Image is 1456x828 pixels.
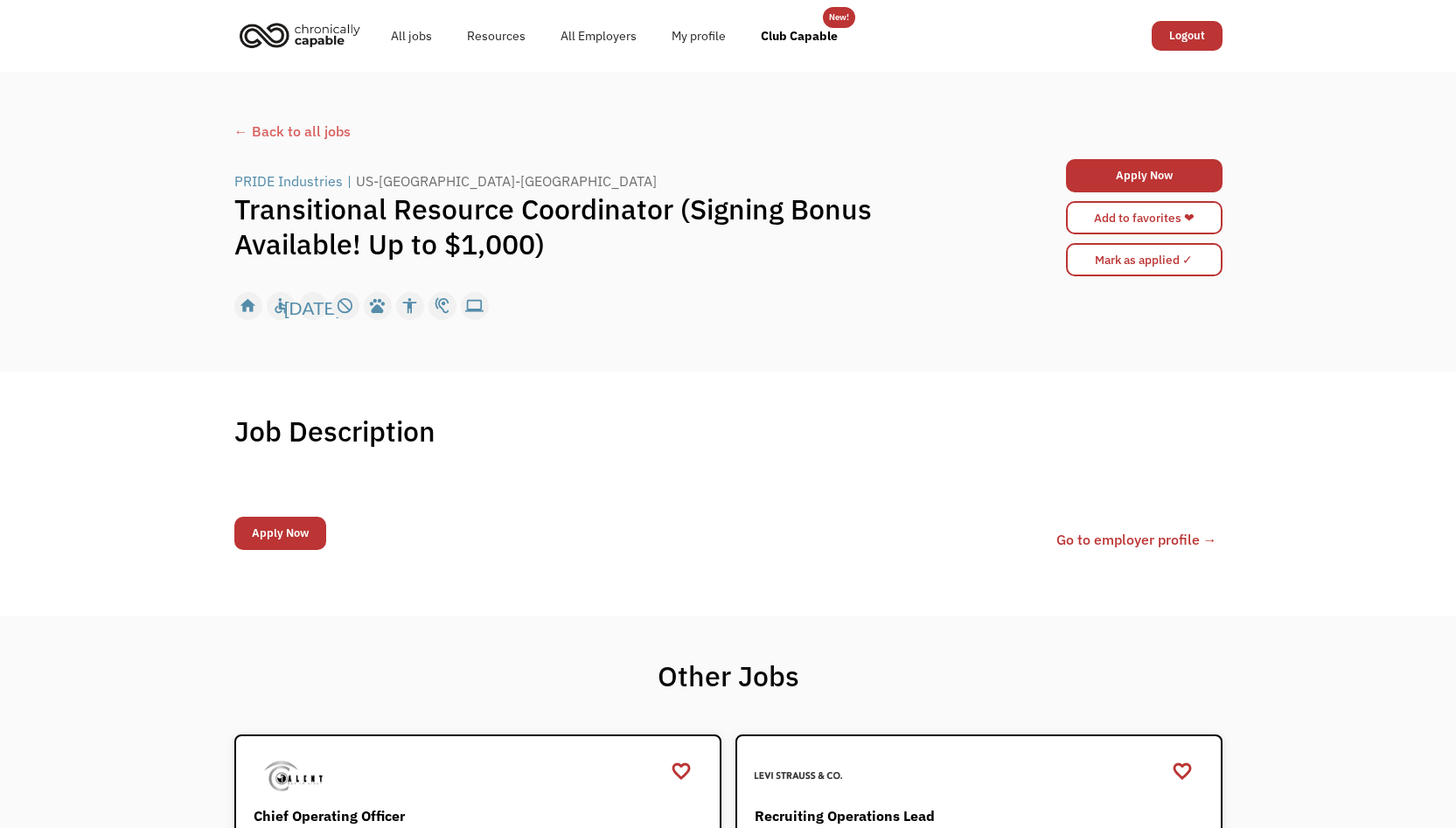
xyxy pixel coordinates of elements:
[234,170,343,191] div: PRIDE Industries
[356,170,657,191] div: US-[GEOGRAPHIC_DATA]-[GEOGRAPHIC_DATA]
[1172,758,1193,784] a: favorite_border
[234,414,435,449] h1: Job Description
[234,121,1223,142] a: ← Back to all jobs
[1066,159,1223,192] a: Apply Now
[368,293,387,319] div: pets
[671,758,692,784] a: favorite_border
[234,16,373,54] a: home
[234,512,326,554] form: Email Form
[743,8,855,64] a: Club Capable
[465,293,484,319] div: computer
[254,754,341,797] img: C Talent
[1056,529,1217,550] a: Go to employer profile →
[336,293,354,319] div: not_interested
[254,805,707,826] div: Chief Operating Officer
[654,8,743,64] a: My profile
[433,293,451,319] div: hearing
[284,293,341,319] div: [DATE]
[373,8,449,64] a: All jobs
[234,170,661,191] a: PRIDE Industries|US-[GEOGRAPHIC_DATA]-[GEOGRAPHIC_DATA]
[1066,239,1223,281] form: Mark as applied form
[755,754,842,797] img: Levi Strauss and Co
[1066,201,1223,234] a: Add to favorites ❤
[1152,21,1223,51] a: Logout
[234,16,366,54] img: Chronically Capable logo
[449,8,543,64] a: Resources
[271,293,289,319] div: accessible
[401,293,419,319] div: accessibility
[829,7,849,28] div: New!
[543,8,654,64] a: All Employers
[755,805,1208,826] div: Recruiting Operations Lead
[234,191,976,261] h1: Transitional Resource Coordinator (Signing Bonus Available! Up to $1,000)
[239,293,257,319] div: home
[1066,243,1223,276] input: Mark as applied ✓
[234,517,326,550] input: Apply Now
[347,170,352,191] div: |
